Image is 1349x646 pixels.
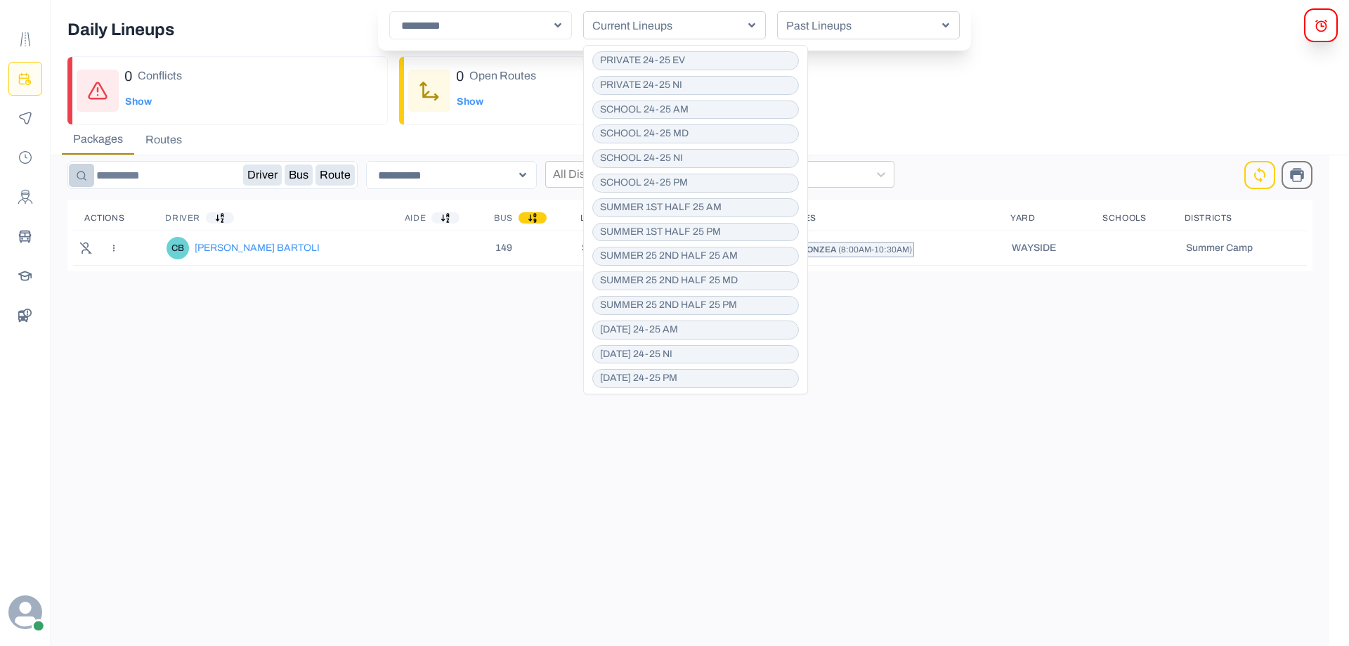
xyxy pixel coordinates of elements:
button: Monitoring [8,101,42,135]
button: Payroll [8,141,42,174]
div: CHRISTINA BARTOLI [171,237,184,259]
p: PRIVATE 24-25 NI [600,79,682,91]
p: SCHOOL 24-25 NI [600,153,683,164]
button: Bus [285,164,313,186]
p: Driver [165,212,200,224]
p: SCHOOL 24-25 AM [600,104,689,116]
button: Sync Filters [1246,161,1274,189]
button: Route Templates [8,22,42,56]
p: 0 [124,65,132,86]
button: BusData [8,298,42,332]
a: CHRISTINA BARTOLI[PERSON_NAME] BARTOLI [167,237,382,259]
th: Yard [1010,205,1102,231]
span: CDBRONZEA [782,245,838,254]
p: Open Routes [469,67,536,84]
p: SUMMER 1ST HALF 25 PM [600,226,721,238]
p: SUMMER 25 2ND HALF 25 MD [600,275,738,287]
button: Buses [8,219,42,253]
p: SUMMER 1ST HALF 25 AM [600,202,722,214]
p: Bus [494,212,513,224]
p: [DATE] 24-25 PM [600,373,677,385]
svg: avatar [8,595,42,629]
button: Driver Unavailable [74,237,97,259]
p: Summer Camp [1186,243,1284,254]
p: SCHOOL 24-25 MD [600,128,689,140]
button: Planning [8,62,42,96]
button: Drivers [8,180,42,214]
p: Aide [405,212,426,224]
p: SUMMER 1ST HALF 25 AM [582,243,756,254]
p: 0 [456,65,464,86]
button: Routes [134,125,193,155]
button: User Action [103,237,125,259]
p: [DATE] 24-25 AM [600,324,678,336]
p: [DATE] 24-25 NI [600,349,672,361]
a: CDBRONZEA (8:00am-10:30am) [780,242,914,257]
th: Lineup [580,205,778,231]
p: [PERSON_NAME] BARTOLI [195,243,320,254]
p: Conflicts [138,67,182,84]
p: WAYSIDE [1012,243,1080,254]
p: SCHOOL 24-25 PM [600,177,688,189]
button: Show [456,88,484,116]
button: Route [315,164,355,186]
button: Print Packages [1282,161,1312,189]
th: Actions [73,205,165,231]
button: Show [124,88,152,116]
th: Districts [1185,205,1307,231]
p: Past Lineups [781,18,945,34]
th: Schools [1102,205,1184,231]
button: Packages [62,125,134,155]
span: ( 8:00am - 10:30am ) [838,245,912,254]
button: alerts Modal [1304,8,1338,42]
button: Driver [243,164,282,186]
th: Routes [778,205,1010,231]
p: 149 [495,243,579,254]
p: SUMMER 25 2ND HALF 25 PM [600,299,737,311]
p: PRIVATE 24-25 EV [600,55,685,67]
p: SUMMER 25 2ND HALF 25 AM [600,250,738,262]
button: Schools [8,259,42,292]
